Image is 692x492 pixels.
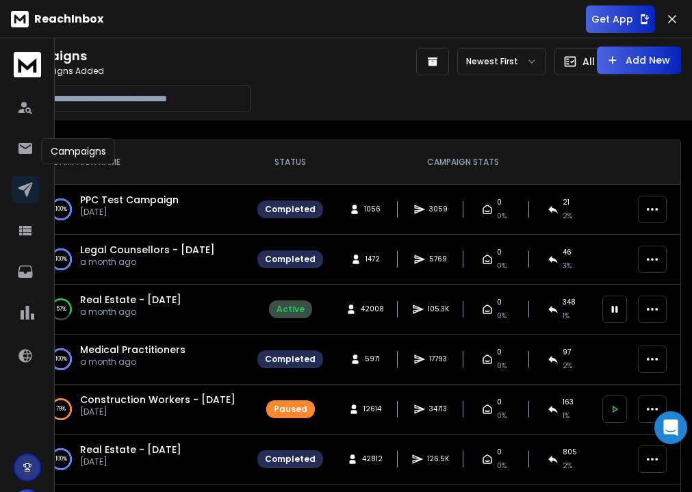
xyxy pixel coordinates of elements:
a: Real Estate - [DATE] [80,293,181,307]
span: 805 [563,445,577,459]
td: 100%Medical Practitionersa month ago [36,335,249,385]
div: Open Intercom Messenger [654,411,687,444]
button: Newest First [457,48,546,75]
span: 34713 [429,402,447,416]
td: 57%Real Estate - [DATE]a month ago [36,285,249,335]
span: 21 [563,196,569,209]
div: Completed [265,204,316,215]
a: Medical Practitioners [80,343,185,357]
p: 79 % [56,402,66,416]
span: 97 [563,346,571,359]
p: 100 % [55,352,67,366]
span: 1 % [563,309,569,323]
span: 163 [563,396,574,409]
div: Paused [274,404,307,415]
th: STATUS [249,140,331,185]
th: CAMPAIGN STATS [331,140,594,185]
span: 1056 [364,203,381,216]
span: 5769 [429,253,447,266]
td: 79%Construction Workers - [DATE][DATE] [36,385,249,435]
h2: Campaigns [11,47,296,66]
span: 0% [497,409,507,423]
span: 12614 [363,402,381,416]
p: 100 % [55,253,67,266]
span: 0 [497,246,502,259]
span: 348 [563,296,576,309]
td: 100%Legal Counsellors - [DATE]a month ago [36,235,249,285]
button: Add New [597,47,681,74]
div: Active [277,304,305,315]
a: PPC Test Campaign [80,193,179,207]
p: a month ago [80,307,181,318]
span: 3059 [429,203,448,216]
span: 0 [497,346,502,359]
td: 100%Real Estate - [DATE][DATE] [36,435,249,484]
p: [DATE] [80,456,181,467]
span: 17793 [429,352,447,366]
span: 0% [497,359,507,373]
span: 0% [497,209,507,223]
span: 0 [497,296,502,309]
div: Completed [265,454,316,465]
a: Legal Counsellors - [DATE] [80,243,215,257]
span: 126.5K [427,452,449,466]
span: 0% [497,309,507,323]
span: 42812 [362,452,383,466]
span: 0% [497,459,507,473]
td: 100%PPC Test Campaign[DATE] [36,185,249,235]
span: 0 [497,196,502,209]
p: [DATE] [80,406,235,417]
th: CAMPAIGN NAME [36,140,249,185]
p: 100 % [55,203,67,216]
a: Real Estate - [DATE] [80,443,181,456]
a: Construction Workers - [DATE] [80,393,235,406]
button: Get App [586,5,655,33]
p: a month ago [80,357,185,367]
span: 0 [497,396,502,409]
span: 42008 [361,302,384,316]
p: [DATE] [80,207,179,218]
p: Campaigns Added [11,66,296,77]
p: 57 % [56,302,66,316]
span: 46 [563,246,572,259]
span: 1472 [366,253,380,266]
p: ReachInbox [34,11,103,27]
span: 2 % [563,209,572,223]
p: a month ago [80,257,215,268]
img: logo [14,52,41,77]
div: Completed [265,254,316,265]
span: 2 % [563,459,572,473]
p: 100 % [55,452,67,466]
p: All Statuses [582,55,641,68]
span: 0 [497,445,502,459]
span: 3 % [563,259,572,273]
span: 105.3K [428,302,449,316]
span: 5971 [365,352,380,366]
span: 0% [497,259,507,273]
span: 2 % [563,359,572,373]
div: Campaigns [42,138,115,164]
span: 1 % [563,409,569,423]
div: Completed [265,354,316,365]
